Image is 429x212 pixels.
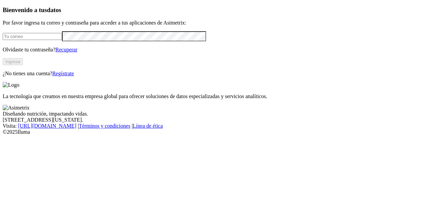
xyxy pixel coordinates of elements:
div: [STREET_ADDRESS][US_STATE]. [3,117,426,123]
span: datos [47,6,61,13]
p: ¿No tienes una cuenta? [3,71,426,77]
a: Línea de ética [133,123,163,129]
p: La tecnología que creamos en nuestra empresa global para ofrecer soluciones de datos especializad... [3,93,426,99]
p: Por favor ingresa tu correo y contraseña para acceder a tus aplicaciones de Asimetrix: [3,20,426,26]
a: Términos y condiciones [79,123,130,129]
button: Ingresa [3,58,23,65]
img: Asimetrix [3,105,29,111]
h3: Bienvenido a tus [3,6,426,14]
p: Olvidaste tu contraseña? [3,47,426,53]
a: Recuperar [55,47,77,52]
div: Visita : | | [3,123,426,129]
a: Regístrate [52,71,74,76]
input: Tu correo [3,33,62,40]
div: © 2025 Iluma [3,129,426,135]
img: Logo [3,82,19,88]
a: [URL][DOMAIN_NAME] [18,123,76,129]
div: Diseñando nutrición, impactando vidas. [3,111,426,117]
